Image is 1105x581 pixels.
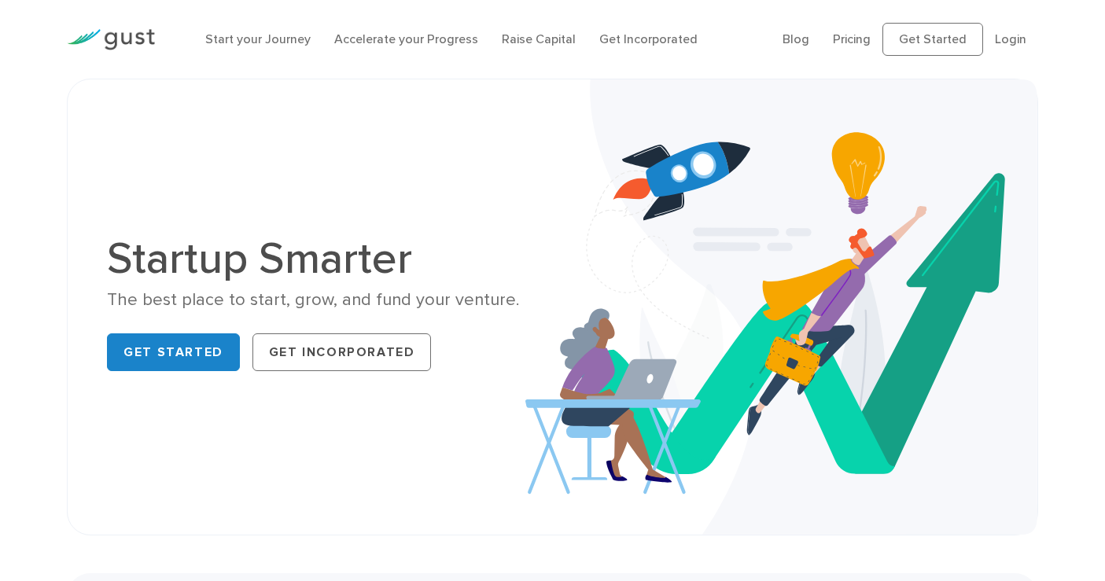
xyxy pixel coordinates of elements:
h1: Startup Smarter [107,237,540,281]
a: Raise Capital [502,31,576,46]
a: Login [995,31,1026,46]
a: Start your Journey [205,31,311,46]
a: Accelerate your Progress [334,31,478,46]
img: Startup Smarter Hero [525,79,1037,535]
img: Gust Logo [67,29,155,50]
div: The best place to start, grow, and fund your venture. [107,289,540,311]
a: Blog [783,31,809,46]
a: Get Started [107,333,240,371]
a: Get Started [882,23,983,56]
a: Get Incorporated [599,31,698,46]
a: Get Incorporated [252,333,432,371]
a: Pricing [833,31,871,46]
